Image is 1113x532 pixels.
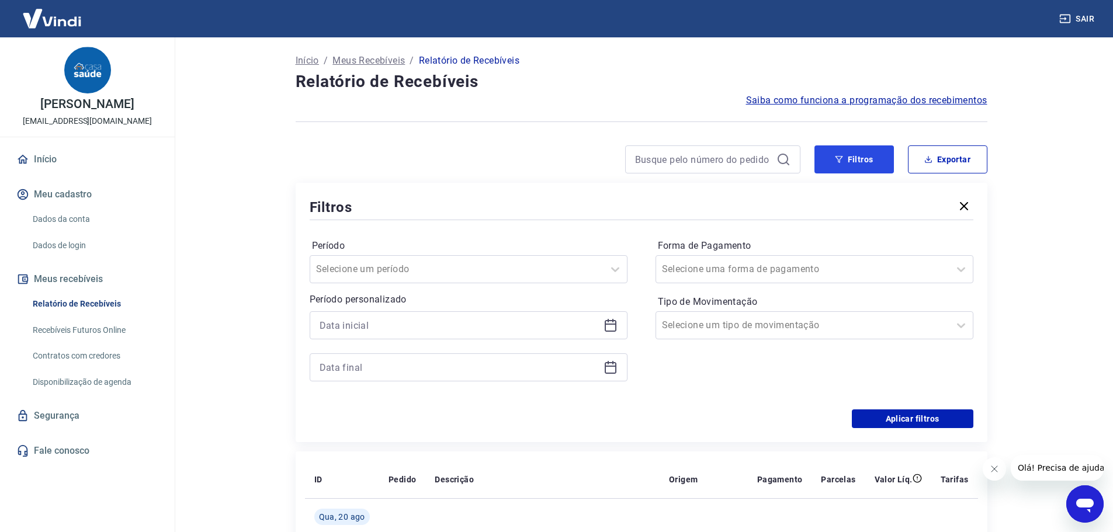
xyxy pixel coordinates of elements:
[28,292,161,316] a: Relatório de Recebíveis
[14,438,161,464] a: Fale conosco
[14,147,161,172] a: Início
[324,54,328,68] p: /
[296,54,319,68] a: Início
[7,8,98,18] span: Olá! Precisa de ajuda?
[852,409,973,428] button: Aplicar filtros
[296,70,987,93] h4: Relatório de Recebíveis
[1066,485,1104,523] iframe: Botão para abrir a janela de mensagens
[389,474,416,485] p: Pedido
[320,317,599,334] input: Data inicial
[28,207,161,231] a: Dados da conta
[635,151,772,168] input: Busque pelo número do pedido
[64,47,111,93] img: 76bee8aa-0cdf-4994-adef-68cb94c950f4.jpeg
[23,115,152,127] p: [EMAIL_ADDRESS][DOMAIN_NAME]
[312,239,625,253] label: Período
[28,370,161,394] a: Disponibilização de agenda
[658,295,971,309] label: Tipo de Movimentação
[821,474,855,485] p: Parcelas
[669,474,698,485] p: Origem
[875,474,913,485] p: Valor Líq.
[757,474,803,485] p: Pagamento
[28,318,161,342] a: Recebíveis Futuros Online
[314,474,323,485] p: ID
[14,403,161,429] a: Segurança
[1011,455,1104,481] iframe: Mensagem da empresa
[40,98,134,110] p: [PERSON_NAME]
[310,293,627,307] p: Período personalizado
[908,145,987,173] button: Exportar
[28,234,161,258] a: Dados de login
[14,266,161,292] button: Meus recebíveis
[14,1,90,36] img: Vindi
[310,198,353,217] h5: Filtros
[983,457,1006,481] iframe: Fechar mensagem
[419,54,519,68] p: Relatório de Recebíveis
[332,54,405,68] a: Meus Recebíveis
[28,344,161,368] a: Contratos com credores
[410,54,414,68] p: /
[746,93,987,107] a: Saiba como funciona a programação dos recebimentos
[1057,8,1099,30] button: Sair
[435,474,474,485] p: Descrição
[814,145,894,173] button: Filtros
[941,474,969,485] p: Tarifas
[319,511,365,523] span: Qua, 20 ago
[320,359,599,376] input: Data final
[658,239,971,253] label: Forma de Pagamento
[14,182,161,207] button: Meu cadastro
